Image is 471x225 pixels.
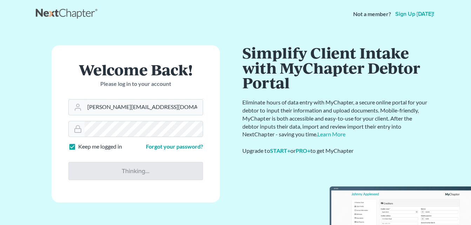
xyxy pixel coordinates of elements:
h1: Simplify Client Intake with MyChapter Debtor Portal [243,45,429,90]
p: Please log in to your account [68,80,203,88]
strong: Not a member? [353,10,391,18]
div: Upgrade to or to get MyChapter [243,147,429,155]
a: Learn More [317,131,345,137]
h1: Welcome Back! [68,62,203,77]
input: Email Address [85,100,203,115]
a: Sign up [DATE]! [394,11,436,17]
label: Keep me logged in [78,143,122,151]
input: Thinking... [68,162,203,180]
a: Forgot your password? [146,143,203,150]
p: Eliminate hours of data entry with MyChapter, a secure online portal for your debtor to input the... [243,98,429,138]
a: START+ [270,147,290,154]
a: PRO+ [296,147,310,154]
